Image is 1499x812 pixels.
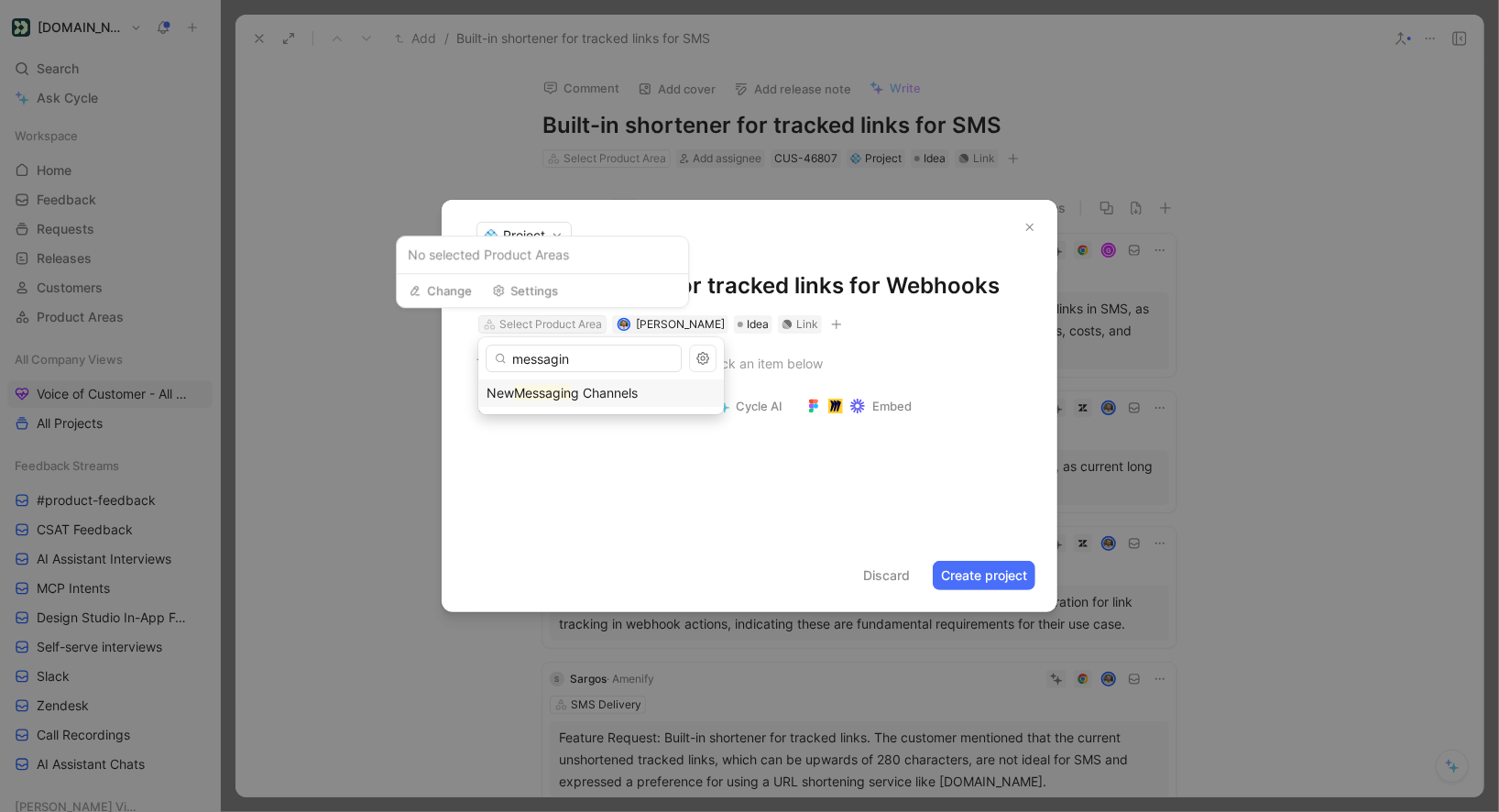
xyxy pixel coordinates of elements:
[485,229,498,242] img: 💠
[707,393,791,419] button: Cycle AI
[499,315,602,334] div: Select Product Area
[855,561,918,590] button: Discard
[618,319,629,329] img: avatar
[514,385,571,401] mark: Messagin
[408,244,677,266] span: No selected Product Areas
[796,315,818,334] div: Link
[798,393,920,419] button: Embed
[571,385,638,401] span: g Channels
[503,226,545,245] span: Project
[933,561,1035,590] button: Create project
[400,278,480,303] button: Change
[487,385,514,401] span: New
[476,271,1023,301] h1: Built-in shortener for tracked links for Webhooks
[486,345,682,372] input: Search...
[484,278,566,303] button: Settings
[469,393,599,419] button: Project template
[636,317,725,331] span: [PERSON_NAME]
[734,315,772,334] div: Idea
[747,315,769,334] span: Idea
